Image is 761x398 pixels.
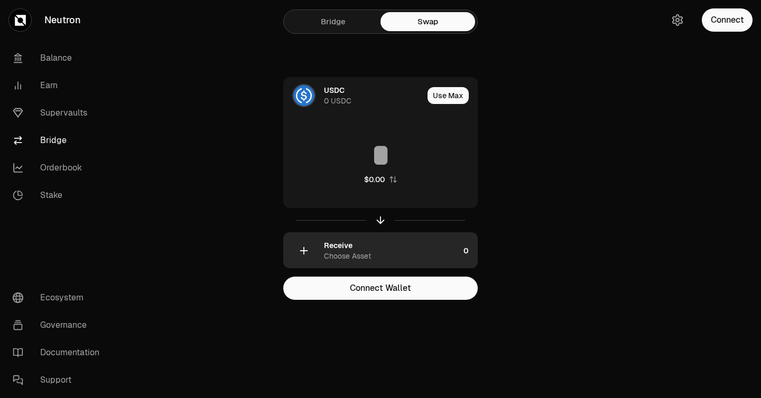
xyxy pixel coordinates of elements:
a: Bridge [4,127,114,154]
a: Swap [380,12,475,31]
div: USDC [324,85,345,96]
div: 0 USDC [324,96,351,106]
div: USDC LogoUSDC0 USDC [284,78,423,113]
a: Bridge [286,12,380,31]
a: Governance [4,311,114,339]
a: Earn [4,72,114,99]
a: Supervaults [4,99,114,127]
button: Use Max [428,87,469,104]
img: USDC Logo [293,85,314,106]
a: Stake [4,182,114,209]
div: Receive [324,240,352,251]
button: Connect [702,8,753,32]
a: Orderbook [4,154,114,182]
div: 0 [463,233,477,269]
button: ReceiveChoose Asset0 [284,233,477,269]
a: Support [4,366,114,394]
div: ReceiveChoose Asset [284,233,459,269]
a: Balance [4,44,114,72]
button: Connect Wallet [283,277,478,300]
div: $0.00 [364,174,385,185]
div: Choose Asset [324,251,371,261]
a: Documentation [4,339,114,366]
button: $0.00 [364,174,397,185]
a: Ecosystem [4,284,114,311]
